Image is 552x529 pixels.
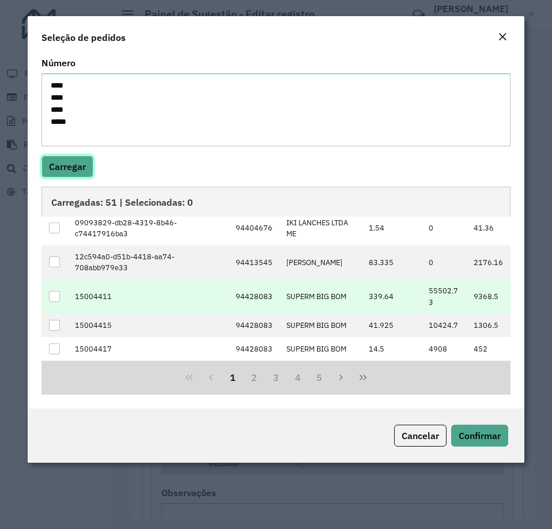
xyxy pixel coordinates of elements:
button: Next Page [330,366,352,388]
span: Cancelar [402,430,439,441]
td: 94428083 [229,279,280,313]
button: Cancelar [394,425,447,447]
td: 83.335 [363,245,423,279]
td: 94428083 [229,313,280,337]
span: Confirmar [459,430,501,441]
td: 0 [423,245,468,279]
button: Last Page [352,366,374,388]
td: 1.54 [363,211,423,245]
button: 4 [287,366,309,388]
td: 0 [423,211,468,245]
td: 41.925 [363,313,423,337]
td: SUPERM BIG BOM [281,313,363,337]
td: SUPERM BIG BOM [281,337,363,361]
div: Carregadas: 51 | Selecionadas: 0 [41,187,511,217]
td: 94428083 [229,337,280,361]
td: 4908 [423,337,468,361]
em: Fechar [498,32,507,41]
button: Close [494,30,511,45]
button: 1 [222,366,244,388]
h4: Seleção de pedidos [41,31,126,44]
td: 2176.16 [468,245,511,279]
td: 41.36 [468,211,511,245]
td: [PERSON_NAME] [281,245,363,279]
td: 15004411 [69,279,229,313]
button: Confirmar [451,425,508,447]
button: 5 [309,366,331,388]
td: 10424.7 [423,313,468,337]
td: 15004415 [69,313,229,337]
button: 3 [265,366,287,388]
button: Carregar [41,156,93,177]
td: 1306.5 [468,313,511,337]
td: 15004417 [69,337,229,361]
td: 14.5 [363,337,423,361]
td: 452 [468,337,511,361]
button: 2 [243,366,265,388]
td: 339.64 [363,279,423,313]
td: 12c594a0-d51b-4418-aa74-708abb979e33 [69,245,229,279]
td: 9368.5 [468,279,511,313]
td: 09093829-db28-4319-8b46-c74417916ba3 [69,211,229,245]
td: 94404676 [229,211,280,245]
td: SUPERM BIG BOM [281,279,363,313]
td: IKI LANCHES LTDA ME [281,211,363,245]
label: Número [41,56,75,70]
td: 94413545 [229,245,280,279]
td: 55502.73 [423,279,468,313]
